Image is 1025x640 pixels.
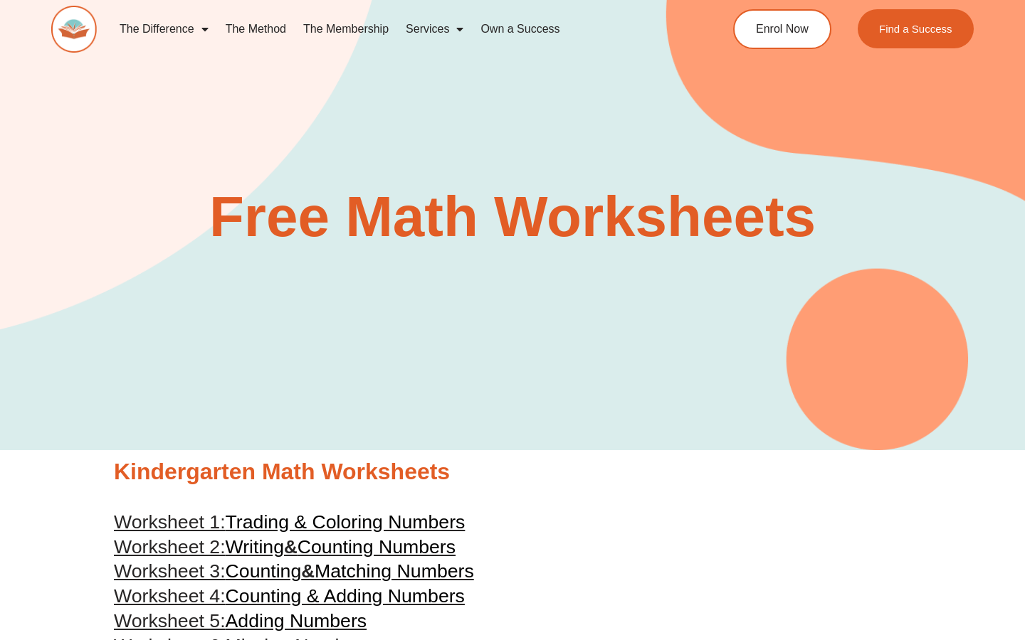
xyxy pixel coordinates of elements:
[114,610,226,631] span: Worksheet 5:
[298,536,456,558] span: Counting Numbers
[114,511,226,533] span: Worksheet 1:
[226,585,465,607] span: Counting & Adding Numbers
[226,536,284,558] span: Writing
[879,23,952,34] span: Find a Success
[114,457,911,487] h2: Kindergarten Math Worksheets
[315,560,474,582] span: Matching Numbers
[114,585,226,607] span: Worksheet 4:
[114,560,474,582] a: Worksheet 3:Counting&Matching Numbers
[397,13,472,46] a: Services
[472,13,568,46] a: Own a Success
[226,610,367,631] span: Adding Numbers
[226,560,302,582] span: Counting
[111,13,217,46] a: The Difference
[226,511,466,533] span: Trading & Coloring Numbers
[114,511,465,533] a: Worksheet 1:Trading & Coloring Numbers
[295,13,397,46] a: The Membership
[217,13,295,46] a: The Method
[756,23,809,35] span: Enrol Now
[114,585,465,607] a: Worksheet 4:Counting & Adding Numbers
[733,9,831,49] a: Enrol Now
[114,536,456,558] a: Worksheet 2:Writing&Counting Numbers
[107,188,918,245] h2: Free Math Worksheets
[114,560,226,582] span: Worksheet 3:
[111,13,680,46] nav: Menu
[114,536,226,558] span: Worksheet 2:
[114,610,367,631] a: Worksheet 5:Adding Numbers
[858,9,974,48] a: Find a Success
